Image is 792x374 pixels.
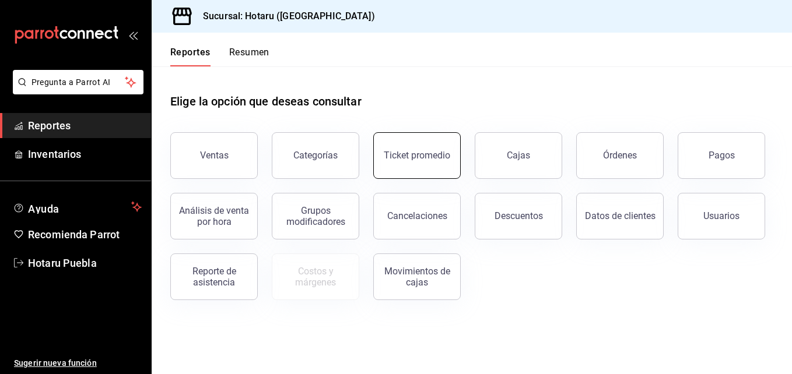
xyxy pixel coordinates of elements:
button: Usuarios [678,193,765,239]
button: Cancelaciones [373,193,461,239]
button: Grupos modificadores [272,193,359,239]
span: Hotaru Puebla [28,255,142,271]
button: Pregunta a Parrot AI [13,70,143,94]
span: Sugerir nueva función [14,357,142,369]
span: Ayuda [28,200,127,214]
button: Contrata inventarios para ver este reporte [272,253,359,300]
button: Ticket promedio [373,132,461,179]
button: Ventas [170,132,258,179]
button: Pagos [678,132,765,179]
div: Ventas [200,150,229,161]
a: Pregunta a Parrot AI [8,84,143,97]
button: Movimientos de cajas [373,253,461,300]
button: Categorías [272,132,359,179]
h1: Elige la opción que deseas consultar [170,93,362,110]
div: Reporte de asistencia [178,266,250,288]
a: Cajas [475,132,562,179]
div: Pagos [709,150,735,161]
button: open_drawer_menu [128,30,138,40]
div: Datos de clientes [585,210,656,221]
span: Reportes [28,118,142,133]
button: Resumen [229,47,269,66]
div: Cancelaciones [387,210,447,221]
div: Descuentos [495,210,543,221]
div: Movimientos de cajas [381,266,453,288]
div: Categorías [293,150,338,161]
div: Análisis de venta por hora [178,205,250,227]
span: Inventarios [28,146,142,162]
button: Reportes [170,47,211,66]
div: navigation tabs [170,47,269,66]
button: Órdenes [576,132,664,179]
div: Ticket promedio [384,150,450,161]
div: Cajas [507,149,531,163]
button: Descuentos [475,193,562,239]
div: Órdenes [603,150,637,161]
div: Costos y márgenes [279,266,352,288]
span: Recomienda Parrot [28,227,142,242]
button: Análisis de venta por hora [170,193,258,239]
span: Pregunta a Parrot AI [31,76,125,89]
div: Usuarios [703,210,740,221]
h3: Sucursal: Hotaru ([GEOGRAPHIC_DATA]) [194,9,375,23]
button: Reporte de asistencia [170,253,258,300]
div: Grupos modificadores [279,205,352,227]
button: Datos de clientes [576,193,664,239]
